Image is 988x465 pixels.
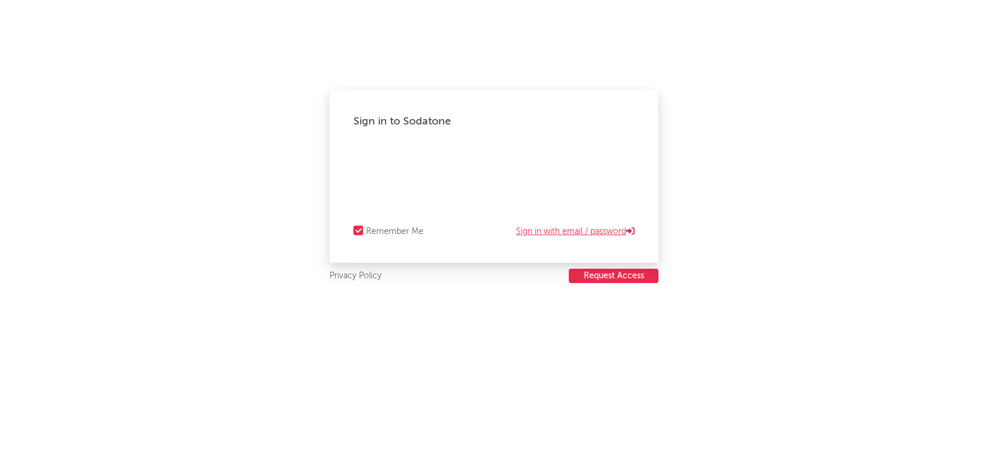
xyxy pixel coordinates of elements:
[569,269,658,283] button: Request Access
[516,224,635,239] a: Sign in with email / password
[330,269,382,284] a: Privacy Policy
[353,114,635,129] div: Sign in to Sodatone
[366,224,423,239] div: Remember Me
[569,269,658,284] a: Request Access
